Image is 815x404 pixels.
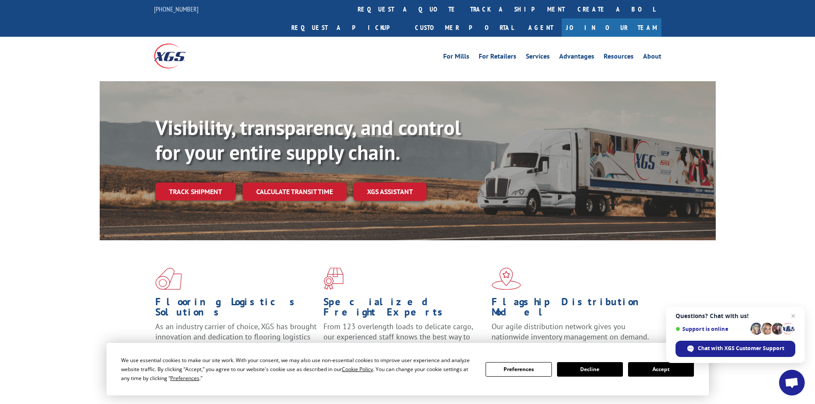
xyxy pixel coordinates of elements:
div: We use essential cookies to make our site work. With your consent, we may also use non-essential ... [121,356,475,383]
span: Cookie Policy [342,366,373,373]
h1: Flagship Distribution Model [492,297,653,321]
a: Request a pickup [285,18,409,37]
img: xgs-icon-focused-on-flooring-red [323,268,344,290]
a: For Mills [443,53,469,62]
b: Visibility, transparency, and control for your entire supply chain. [155,114,461,165]
p: From 123 overlength loads to delicate cargo, our experienced staff knows the best way to move you... [323,321,485,360]
div: Open chat [779,370,805,395]
a: Agent [520,18,562,37]
div: Chat with XGS Customer Support [676,341,795,357]
h1: Specialized Freight Experts [323,297,485,321]
a: Resources [604,53,634,62]
a: For Retailers [479,53,516,62]
img: xgs-icon-flagship-distribution-model-red [492,268,521,290]
span: Support is online [676,326,747,332]
a: Advantages [559,53,594,62]
span: Questions? Chat with us! [676,313,795,319]
a: Join Our Team [562,18,661,37]
button: Preferences [486,362,551,377]
span: Close chat [788,311,798,321]
a: [PHONE_NUMBER] [154,5,199,13]
button: Decline [557,362,623,377]
img: xgs-icon-total-supply-chain-intelligence-red [155,268,182,290]
a: XGS ASSISTANT [353,183,427,201]
h1: Flooring Logistics Solutions [155,297,317,321]
a: Customer Portal [409,18,520,37]
a: Track shipment [155,183,236,201]
span: As an industry carrier of choice, XGS has brought innovation and dedication to flooring logistics... [155,321,317,352]
span: Our agile distribution network gives you nationwide inventory management on demand. [492,321,649,342]
a: About [643,53,661,62]
a: Services [526,53,550,62]
a: Calculate transit time [243,183,347,201]
button: Accept [628,362,694,377]
span: Preferences [170,375,199,382]
div: Cookie Consent Prompt [107,343,709,395]
span: Chat with XGS Customer Support [698,345,784,352]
